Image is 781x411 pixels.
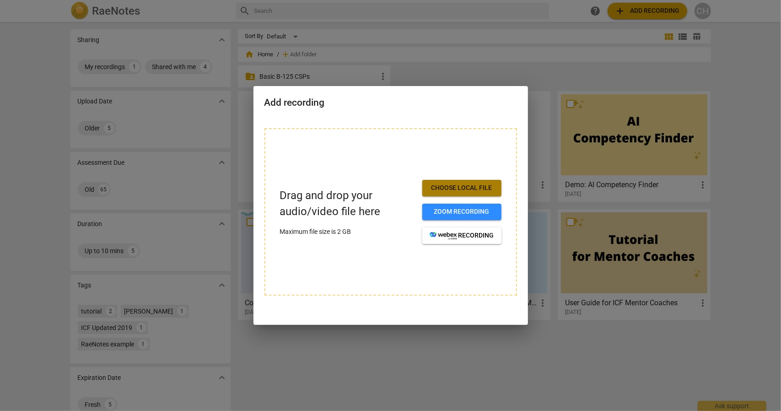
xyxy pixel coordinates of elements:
[430,231,494,240] span: recording
[430,184,494,193] span: Choose local file
[422,180,501,196] button: Choose local file
[422,204,501,220] button: Zoom recording
[430,207,494,216] span: Zoom recording
[280,227,415,237] p: Maximum file size is 2 GB
[264,97,517,108] h2: Add recording
[422,227,501,244] button: recording
[280,188,415,220] p: Drag and drop your audio/video file here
